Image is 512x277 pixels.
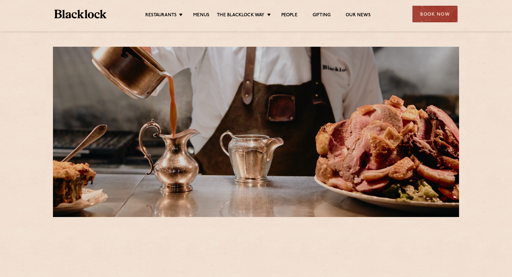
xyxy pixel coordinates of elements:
[412,6,458,22] div: Book Now
[346,12,371,19] a: Our News
[145,12,177,19] a: Restaurants
[217,12,264,19] a: The Blacklock Way
[193,12,209,19] a: Menus
[281,12,298,19] a: People
[54,10,106,18] img: BL_Textured_Logo-footer-cropped.svg
[313,12,331,19] a: Gifting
